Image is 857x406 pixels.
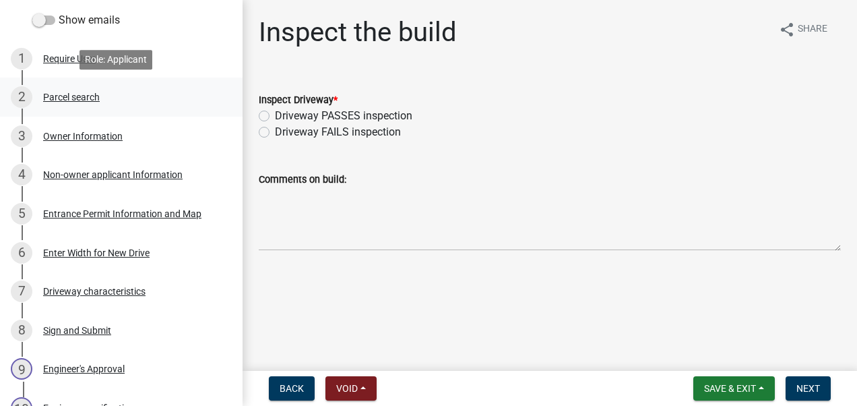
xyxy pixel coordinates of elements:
[43,54,96,63] div: Require User
[11,320,32,341] div: 8
[259,16,457,49] h1: Inspect the build
[280,383,304,394] span: Back
[32,12,120,28] label: Show emails
[43,287,146,296] div: Driveway characteristics
[259,96,338,105] label: Inspect Driveway
[11,358,32,380] div: 9
[43,364,125,374] div: Engineer's Approval
[43,326,111,335] div: Sign and Submit
[43,92,100,102] div: Parcel search
[11,242,32,264] div: 6
[43,170,183,179] div: Non-owner applicant Information
[768,16,838,42] button: shareShare
[796,383,820,394] span: Next
[11,203,32,225] div: 5
[779,22,795,38] i: share
[11,164,32,185] div: 4
[693,376,775,401] button: Save & Exit
[43,132,123,141] div: Owner Information
[259,175,346,185] label: Comments on build:
[336,383,358,394] span: Void
[275,124,401,140] label: Driveway FAILS inspection
[704,383,756,394] span: Save & Exit
[11,125,32,147] div: 3
[11,281,32,302] div: 7
[786,376,831,401] button: Next
[325,376,377,401] button: Void
[11,48,32,69] div: 1
[43,248,150,258] div: Enter Width for New Drive
[80,50,152,69] div: Role: Applicant
[11,86,32,108] div: 2
[275,108,412,124] label: Driveway PASSES inspection
[269,376,315,401] button: Back
[43,209,201,219] div: Entrance Permit Information and Map
[798,22,827,38] span: Share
